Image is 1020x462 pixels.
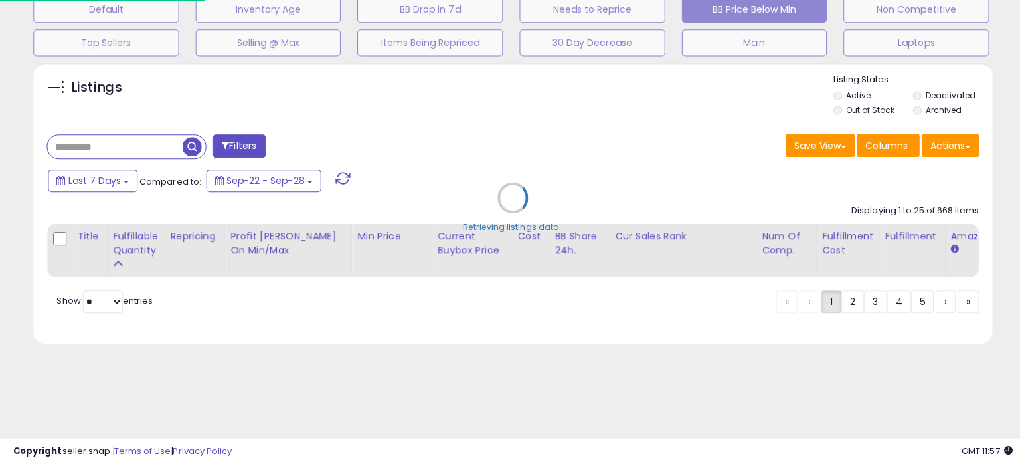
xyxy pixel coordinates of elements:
button: Items Being Repriced [355,29,500,56]
div: seller snap | | [13,443,230,455]
button: 30 Day Decrease [517,29,661,56]
a: Terms of Use [114,442,170,455]
button: Top Sellers [33,29,178,56]
a: Privacy Policy [172,442,230,455]
button: Selling @ Max [195,29,339,56]
span: 2025-10-6 11:57 GMT [956,442,1007,455]
button: Main [678,29,823,56]
div: Retrieving listings data.. [460,220,560,232]
button: Laptops [839,29,983,56]
strong: Copyright [13,442,62,455]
